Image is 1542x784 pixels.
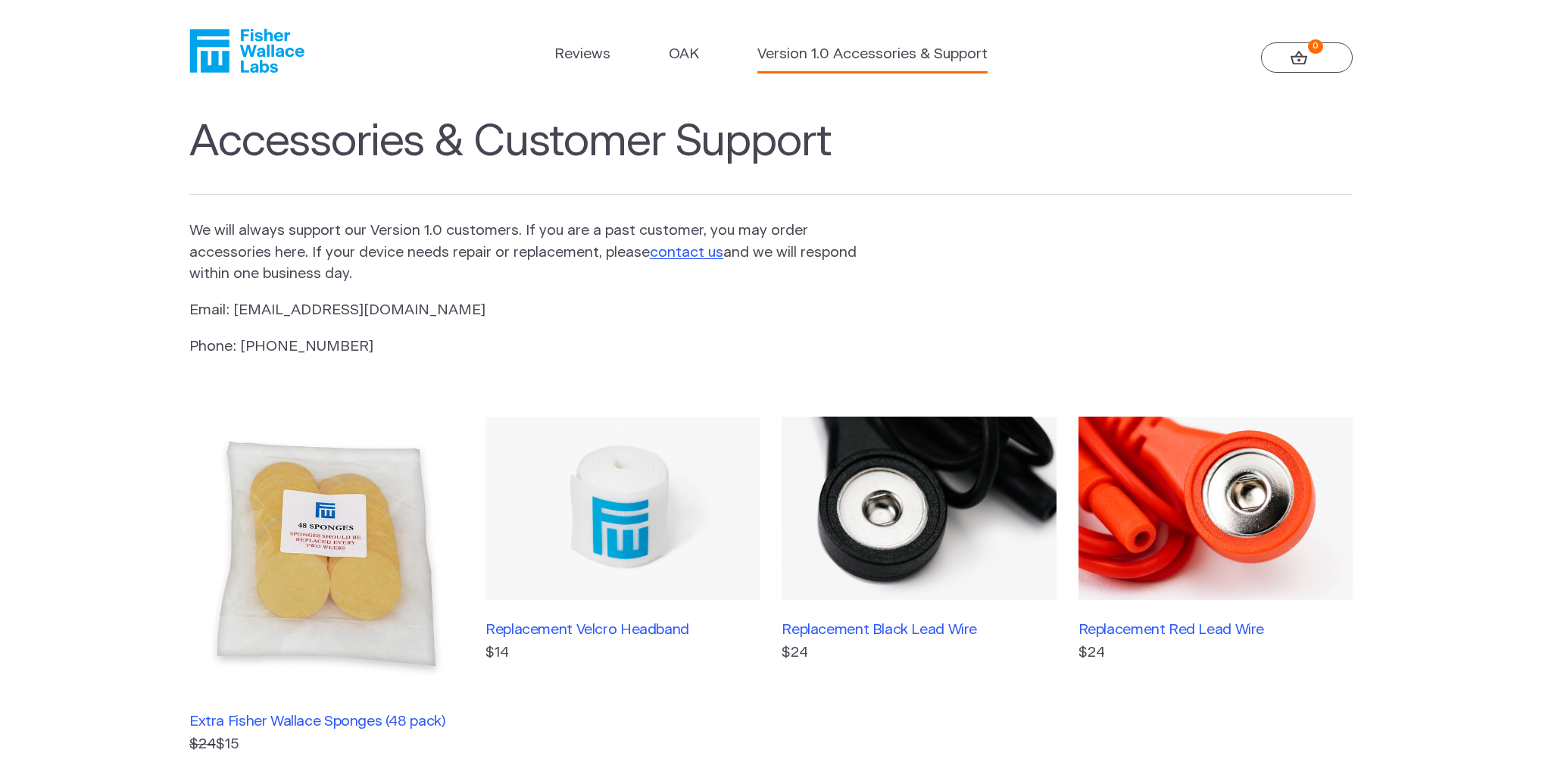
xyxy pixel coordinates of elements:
p: Phone: [PHONE_NUMBER] [189,336,859,358]
s: $24 [189,737,216,751]
p: $15 [189,734,464,756]
h3: Replacement Black Lead Wire [782,621,1056,639]
h3: Replacement Velcro Headband [485,621,760,639]
a: contact us [650,245,723,260]
img: Replacement Red Lead Wire [1078,417,1353,600]
a: Extra Fisher Wallace Sponges (48 pack) $24$15 [189,417,464,755]
h3: Extra Fisher Wallace Sponges (48 pack) [189,713,464,730]
a: Reviews [554,44,610,66]
p: $24 [782,642,1056,664]
a: Version 1.0 Accessories & Support [757,44,988,66]
a: OAK [669,44,699,66]
a: 0 [1261,42,1353,73]
p: $14 [485,642,760,664]
a: Replacement Velcro Headband$14 [485,417,760,755]
strong: 0 [1308,39,1322,54]
h1: Accessories & Customer Support [189,117,1353,195]
a: Replacement Red Lead Wire$24 [1078,417,1353,755]
a: Fisher Wallace [189,29,304,73]
img: Replacement Velcro Headband [485,417,760,600]
h3: Replacement Red Lead Wire [1078,621,1353,639]
p: $24 [1078,642,1353,664]
img: Replacement Black Lead Wire [782,417,1056,600]
a: Replacement Black Lead Wire$24 [782,417,1056,755]
img: Extra Fisher Wallace Sponges (48 pack) [189,417,464,691]
p: We will always support our Version 1.0 customers. If you are a past customer, you may order acces... [189,220,859,286]
p: Email: [EMAIL_ADDRESS][DOMAIN_NAME] [189,300,859,322]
